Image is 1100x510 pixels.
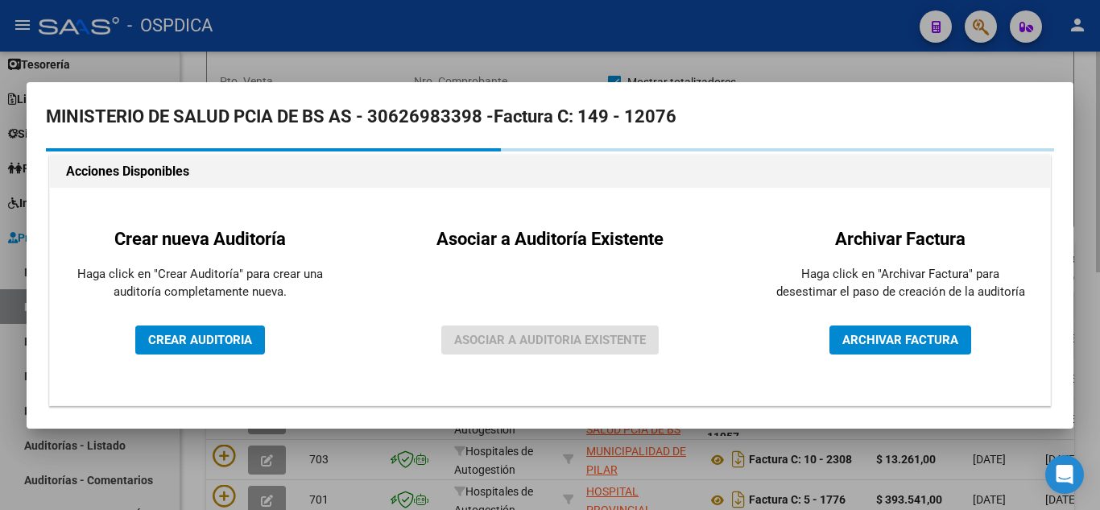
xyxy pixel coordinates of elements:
button: CREAR AUDITORIA [135,325,265,355]
span: ARCHIVAR FACTURA [842,333,958,347]
span: ASOCIAR A AUDITORIA EXISTENTE [454,333,646,347]
p: Haga click en "Crear Auditoría" para crear una auditoría completamente nueva. [75,265,325,301]
p: Haga click en "Archivar Factura" para desestimar el paso de creación de la auditoría [775,265,1025,301]
button: ARCHIVAR FACTURA [829,325,971,355]
h2: MINISTERIO DE SALUD PCIA DE BS AS - 30626983398 - [46,102,1054,132]
h1: Acciones Disponibles [66,162,1034,181]
h2: Crear nueva Auditoría [75,226,325,252]
h2: Archivar Factura [775,226,1025,252]
h2: Asociar a Auditoría Existente [436,226,664,252]
strong: Factura C: 149 - 12076 [494,106,676,126]
div: Open Intercom Messenger [1045,455,1084,494]
button: ASOCIAR A AUDITORIA EXISTENTE [441,325,659,355]
span: CREAR AUDITORIA [148,333,252,347]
